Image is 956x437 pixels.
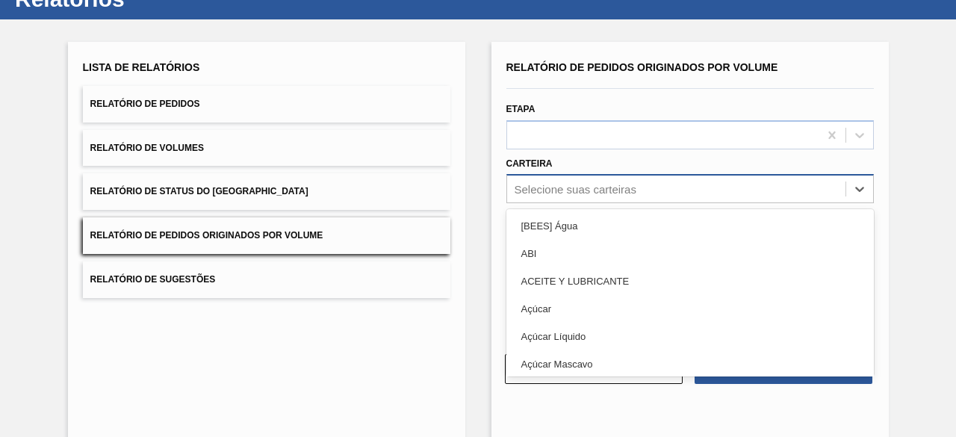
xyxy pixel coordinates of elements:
[83,86,450,123] button: Relatório de Pedidos
[83,61,200,73] span: Lista de Relatórios
[506,212,874,240] div: [BEES] Água
[90,143,204,153] span: Relatório de Volumes
[90,230,323,241] span: Relatório de Pedidos Originados por Volume
[506,323,874,350] div: Açúcar Líquido
[83,261,450,298] button: Relatório de Sugestões
[83,130,450,167] button: Relatório de Volumes
[90,274,216,285] span: Relatório de Sugestões
[506,61,778,73] span: Relatório de Pedidos Originados por Volume
[506,158,553,169] label: Carteira
[506,240,874,267] div: ABI
[83,173,450,210] button: Relatório de Status do [GEOGRAPHIC_DATA]
[506,350,874,378] div: Açúcar Mascavo
[506,267,874,295] div: ACEITE Y LUBRICANTE
[506,295,874,323] div: Açúcar
[515,183,636,196] div: Selecione suas carteiras
[506,104,536,114] label: Etapa
[90,186,308,196] span: Relatório de Status do [GEOGRAPHIC_DATA]
[505,354,683,384] button: Limpar
[83,217,450,254] button: Relatório de Pedidos Originados por Volume
[90,99,200,109] span: Relatório de Pedidos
